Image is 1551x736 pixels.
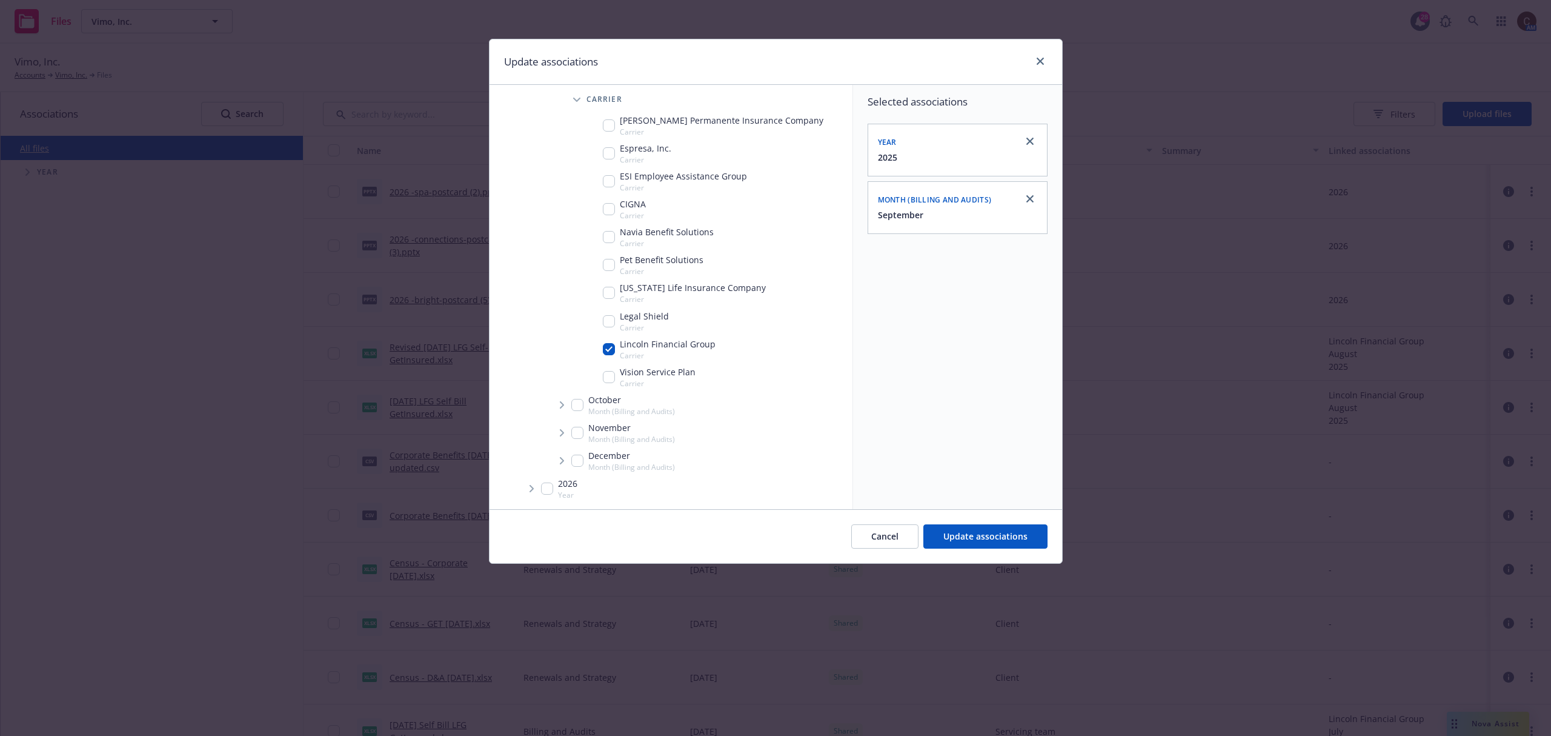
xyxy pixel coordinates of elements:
button: September [878,209,923,221]
span: Update associations [943,530,1028,542]
span: Carrier [620,127,823,137]
span: Month (Billing and Audits) [588,434,675,444]
span: ESI Employee Assistance Group [620,170,747,182]
span: 2026 [558,477,577,490]
span: [PERSON_NAME] Permanente Insurance Company [620,114,823,127]
span: December [588,449,675,462]
span: Carrier [620,294,766,304]
span: Selected associations [868,95,1048,109]
button: Cancel [851,524,918,549]
span: Carrier [620,323,669,333]
span: Year [558,490,577,500]
span: Carrier [620,350,716,361]
span: Month (Billing and Audits) [588,406,675,417]
span: Navia Benefit Solutions [620,226,714,238]
span: Carrier [620,210,646,221]
span: Espresa, Inc. [620,142,671,155]
span: Legal Shield [620,310,669,323]
a: close [1033,54,1048,69]
h1: Update associations [504,54,598,70]
span: Cancel [871,530,898,542]
span: Month (Billing and Audits) [878,195,992,205]
span: November [588,421,675,434]
span: Pet Benefit Solutions [620,253,703,266]
span: [US_STATE] Life Insurance Company [620,281,766,294]
span: Carrier [586,96,622,103]
span: Carrier [620,238,714,249]
span: Carrier [620,155,671,165]
span: Year [878,137,897,147]
span: Vision Service Plan [620,366,696,378]
span: Lincoln Financial Group [620,338,716,350]
span: Carrier [620,266,703,276]
button: 2025 [878,151,897,164]
span: CIGNA [620,198,646,210]
span: Carrier [620,378,696,389]
button: Update associations [923,524,1048,549]
a: close [1023,134,1037,149]
span: Carrier [620,182,747,193]
a: close [1023,192,1037,206]
span: Month (Billing and Audits) [588,462,675,472]
span: October [588,393,675,406]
